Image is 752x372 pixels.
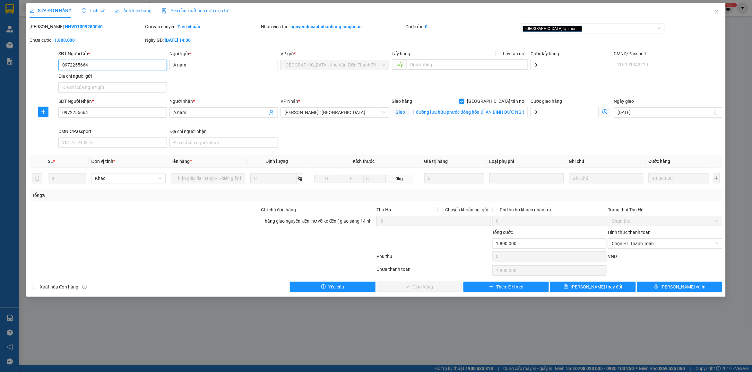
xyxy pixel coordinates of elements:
[314,175,339,182] input: D
[463,282,549,292] button: plusThêm ĐH mới
[261,216,375,226] input: Ghi chú đơn hàng
[569,173,644,183] input: Ghi Chú
[58,98,167,105] div: SĐT Người Nhận
[612,216,718,226] span: Chưa thu
[266,159,288,164] span: Định lượng
[353,159,375,164] span: Kích thước
[30,37,144,44] div: Chưa cước :
[661,283,706,290] span: [PERSON_NAME] và In
[169,50,278,57] div: Người gửi
[608,206,722,213] div: Trạng thái Thu Hộ
[65,24,103,29] b: HNVD1009250040
[649,159,670,164] span: Cước hàng
[649,173,709,183] input: 0
[531,107,599,117] input: Cước giao hàng
[162,8,167,13] img: icon
[145,37,259,44] div: Ngày GD:
[425,24,428,29] b: 0
[500,50,528,57] span: Lấy tận nơi
[261,207,296,212] label: Ghi chú đơn hàng
[497,206,554,213] span: Phí thu hộ khách nhận trả
[406,23,520,30] div: Cước rồi :
[37,283,81,290] span: Xuất hóa đơn hàng
[523,26,582,32] span: [GEOGRAPHIC_DATA] tận nơi
[321,284,326,289] span: exclamation-circle
[392,107,409,117] span: Giao
[58,128,167,135] div: CMND/Passport
[58,50,167,57] div: SĐT Người Gửi
[54,38,75,43] b: 1.800.000
[424,173,484,183] input: 0
[169,128,278,135] div: Địa chỉ người nhận
[550,282,635,292] button: save[PERSON_NAME] thay đổi
[82,8,86,13] span: clock-circle
[407,59,528,70] input: Dọc đường
[377,282,462,292] button: checkGiao hàng
[392,51,411,56] span: Lấy hàng
[496,283,523,290] span: Thêm ĐH mới
[608,254,617,259] span: VND
[618,109,713,116] input: Ngày giao
[424,159,448,164] span: Giá trị hàng
[39,109,48,114] span: plus
[602,109,608,114] span: dollar-circle
[290,282,375,292] button: exclamation-circleYêu cầu
[571,283,622,290] span: [PERSON_NAME] thay đổi
[376,253,491,264] div: Phụ thu
[386,175,413,182] span: 0kg
[169,98,278,105] div: Người nhận
[531,51,559,56] label: Cước lấy hàng
[608,230,651,235] label: Hình thức thanh toán
[637,282,722,292] button: printer[PERSON_NAME] và In
[531,60,611,70] input: Cước lấy hàng
[171,159,192,164] span: Tên hàng
[48,159,53,164] span: SL
[30,8,34,13] span: edit
[284,60,385,70] span: Hà Nội: Kho Văn Điển Thanh Trì
[115,8,151,13] span: Ảnh kiện hàng
[392,59,407,70] span: Lấy
[32,192,290,199] div: Tổng: 9
[115,8,119,13] span: picture
[489,284,494,289] span: plus
[284,108,385,117] span: Hồ Chí Minh : Kho Quận 12
[464,98,528,105] span: [GEOGRAPHIC_DATA] tận nơi
[376,207,391,212] span: Thu Hộ
[487,155,566,168] th: Loại phụ phí
[91,159,115,164] span: Đơn vị tính
[339,175,364,182] input: R
[614,50,722,57] div: CMND/Passport
[564,284,568,289] span: save
[576,27,580,30] span: close
[328,283,344,290] span: Yêu cầu
[297,173,303,183] span: kg
[708,3,726,21] button: Close
[614,99,634,104] label: Ngày giao
[290,24,362,29] b: nguyenducanhnhanhang.longhoan
[531,99,562,104] label: Cước giao hàng
[392,99,412,104] span: Giao hàng
[32,173,42,183] button: delete
[82,285,87,289] span: info-circle
[38,107,48,117] button: plus
[82,8,105,13] span: Lịch sử
[612,239,718,248] span: Chọn HT Thanh Toán
[58,82,167,93] input: Địa chỉ của người gửi
[261,23,404,30] div: Nhân viên tạo:
[714,9,719,14] span: close
[30,8,72,13] span: SỬA ĐƠN HÀNG
[376,266,491,277] div: Chưa thanh toán
[714,173,720,183] button: plus
[281,99,298,104] span: VP Nhận
[269,110,274,115] span: user-add
[443,206,491,213] span: Chuyển khoản ng. gửi
[492,230,513,235] span: Tổng cước
[162,8,229,13] span: Yêu cầu xuất hóa đơn điện tử
[169,137,278,148] input: Địa chỉ của người nhận
[177,24,200,29] b: Tiêu chuẩn
[566,155,646,168] th: Ghi chú
[30,23,144,30] div: [PERSON_NAME]:
[409,107,528,117] input: Giao tận nơi
[165,38,191,43] b: [DATE] 14:30
[95,173,162,183] span: Khác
